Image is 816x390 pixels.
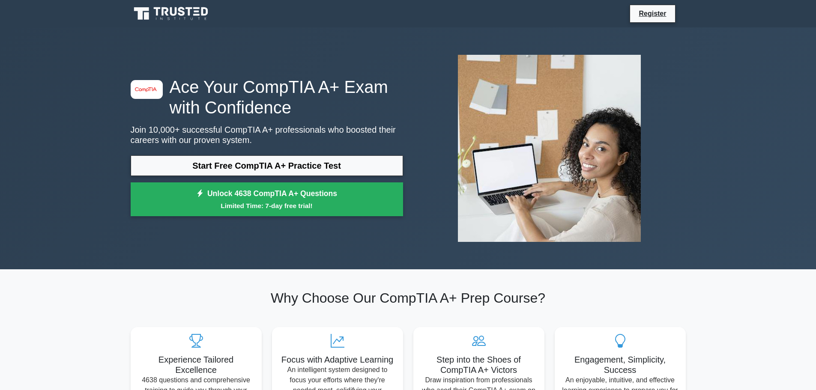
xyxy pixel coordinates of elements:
[634,8,671,19] a: Register
[131,155,403,176] a: Start Free CompTIA A+ Practice Test
[137,354,255,375] h5: Experience Tailored Excellence
[279,354,396,365] h5: Focus with Adaptive Learning
[131,77,403,118] h1: Ace Your CompTIA A+ Exam with Confidence
[562,354,679,375] h5: Engagement, Simplicity, Success
[131,182,403,217] a: Unlock 4638 CompTIA A+ QuestionsLimited Time: 7-day free trial!
[420,354,538,375] h5: Step into the Shoes of CompTIA A+ Victors
[131,125,403,145] p: Join 10,000+ successful CompTIA A+ professionals who boosted their careers with our proven system.
[131,290,686,306] h2: Why Choose Our CompTIA A+ Prep Course?
[141,201,392,211] small: Limited Time: 7-day free trial!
